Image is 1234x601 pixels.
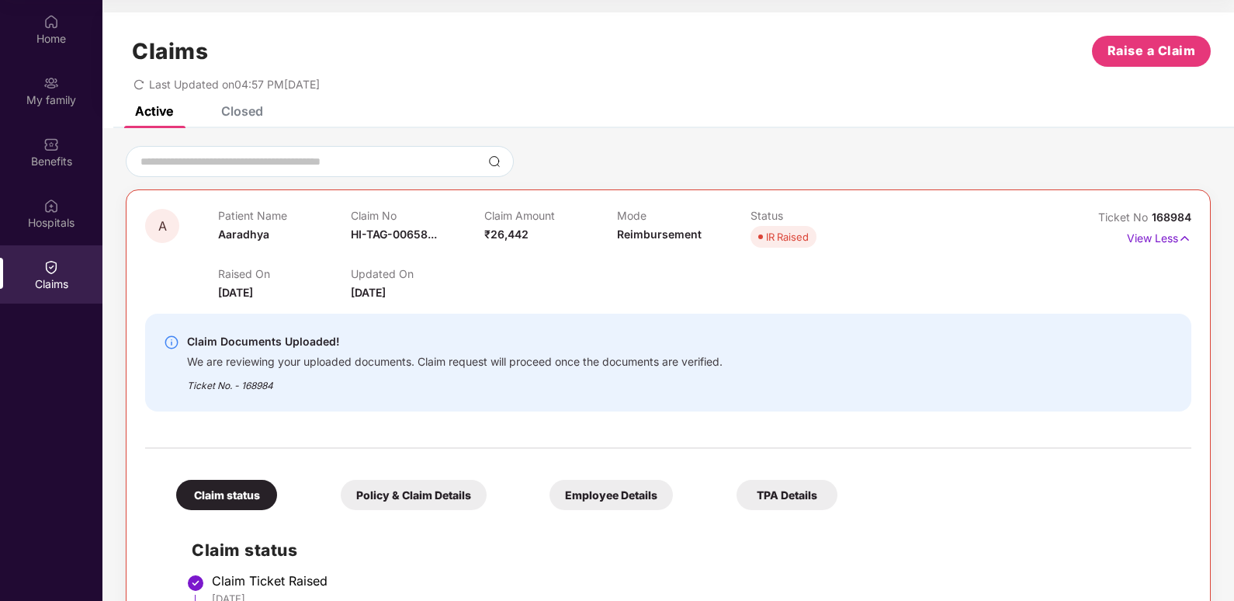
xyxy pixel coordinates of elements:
img: svg+xml;base64,PHN2ZyBpZD0iU3RlcC1Eb25lLTMyeDMyIiB4bWxucz0iaHR0cDovL3d3dy53My5vcmcvMjAwMC9zdmciIH... [186,574,205,592]
div: IR Raised [766,229,809,245]
h2: Claim status [192,537,1176,563]
span: ₹26,442 [484,228,529,241]
button: Raise a Claim [1092,36,1211,67]
span: 168984 [1152,210,1191,224]
img: svg+xml;base64,PHN2ZyB3aWR0aD0iMjAiIGhlaWdodD0iMjAiIHZpZXdCb3g9IjAgMCAyMCAyMCIgZmlsbD0ibm9uZSIgeG... [43,75,59,91]
span: Ticket No [1098,210,1152,224]
div: Claim status [176,480,277,510]
span: redo [133,78,144,91]
img: svg+xml;base64,PHN2ZyBpZD0iQmVuZWZpdHMiIHhtbG5zPSJodHRwOi8vd3d3LnczLm9yZy8yMDAwL3N2ZyIgd2lkdGg9Ij... [43,137,59,152]
div: Policy & Claim Details [341,480,487,510]
div: Employee Details [549,480,673,510]
span: HI-TAG-00658... [351,228,437,241]
span: Aaradhya [218,228,269,241]
div: Claim Ticket Raised [212,573,1176,589]
img: svg+xml;base64,PHN2ZyBpZD0iSW5mby0yMHgyMCIgeG1sbnM9Imh0dHA6Ly93d3cudzMub3JnLzIwMDAvc3ZnIiB3aWR0aD... [164,335,179,350]
img: svg+xml;base64,PHN2ZyBpZD0iSG9tZSIgeG1sbnM9Imh0dHA6Ly93d3cudzMub3JnLzIwMDAvc3ZnIiB3aWR0aD0iMjAiIG... [43,14,59,30]
span: [DATE] [351,286,386,299]
p: Claim Amount [484,209,618,222]
div: We are reviewing your uploaded documents. Claim request will proceed once the documents are verif... [187,351,723,369]
p: Patient Name [218,209,352,222]
img: svg+xml;base64,PHN2ZyBpZD0iQ2xhaW0iIHhtbG5zPSJodHRwOi8vd3d3LnczLm9yZy8yMDAwL3N2ZyIgd2lkdGg9IjIwIi... [43,259,59,275]
img: svg+xml;base64,PHN2ZyB4bWxucz0iaHR0cDovL3d3dy53My5vcmcvMjAwMC9zdmciIHdpZHRoPSIxNyIgaGVpZ2h0PSIxNy... [1178,230,1191,247]
h1: Claims [132,38,208,64]
div: TPA Details [737,480,837,510]
p: Updated On [351,267,484,280]
div: Claim Documents Uploaded! [187,332,723,351]
span: [DATE] [218,286,253,299]
p: Claim No [351,209,484,222]
div: Closed [221,103,263,119]
div: Ticket No. - 168984 [187,369,723,393]
span: Last Updated on 04:57 PM[DATE] [149,78,320,91]
div: Active [135,103,173,119]
img: svg+xml;base64,PHN2ZyBpZD0iU2VhcmNoLTMyeDMyIiB4bWxucz0iaHR0cDovL3d3dy53My5vcmcvMjAwMC9zdmciIHdpZH... [488,155,501,168]
span: Raise a Claim [1107,41,1196,61]
p: Status [750,209,884,222]
span: A [158,220,167,233]
p: View Less [1127,226,1191,247]
p: Mode [617,209,750,222]
span: Reimbursement [617,228,702,241]
p: Raised On [218,267,352,280]
img: svg+xml;base64,PHN2ZyBpZD0iSG9zcGl0YWxzIiB4bWxucz0iaHR0cDovL3d3dy53My5vcmcvMjAwMC9zdmciIHdpZHRoPS... [43,198,59,214]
